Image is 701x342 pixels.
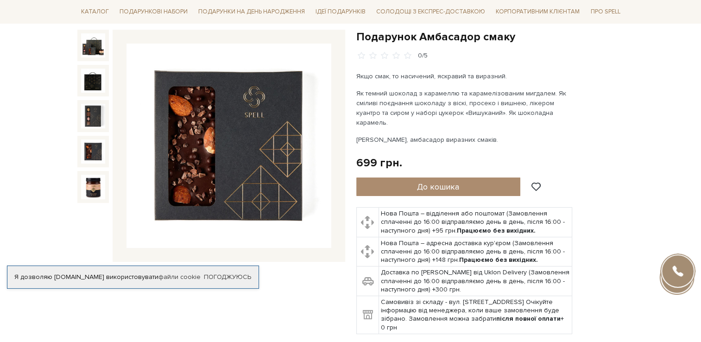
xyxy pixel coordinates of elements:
[356,135,574,145] p: [PERSON_NAME], амбасадор виразних смаків.
[356,89,574,127] p: Як темний шоколад з карамеллю та карамелізованим мигдалем. Як сміливі поєднання шоколаду з віскі,...
[7,273,259,281] div: Я дозволяю [DOMAIN_NAME] використовувати
[417,182,459,192] span: До кошика
[459,256,538,264] b: Працюємо без вихідних.
[457,227,536,234] b: Працюємо без вихідних.
[379,237,572,266] td: Нова Пошта – адресна доставка кур'єром (Замовлення сплаченні до 16:00 відправляємо день в день, п...
[126,44,331,248] img: Подарунок Амбасадор смаку
[373,4,489,19] a: Солодощі з експрес-доставкою
[492,4,583,19] a: Корпоративним клієнтам
[312,5,369,19] span: Ідеї подарунків
[356,30,624,44] h1: Подарунок Амбасадор смаку
[418,51,428,60] div: 0/5
[356,71,574,81] p: Якщо смак, то насичений, яскравий та виразний.
[81,33,105,57] img: Подарунок Амбасадор смаку
[81,139,105,164] img: Подарунок Амбасадор смаку
[81,104,105,128] img: Подарунок Амбасадор смаку
[116,5,191,19] span: Подарункові набори
[356,156,402,170] div: 699 грн.
[356,177,521,196] button: До кошика
[204,273,251,281] a: Погоджуюсь
[158,273,201,281] a: файли cookie
[195,5,309,19] span: Подарунки на День народження
[496,315,561,323] b: після повної оплати
[587,5,624,19] span: Про Spell
[81,175,105,199] img: Подарунок Амбасадор смаку
[379,266,572,296] td: Доставка по [PERSON_NAME] від Uklon Delivery (Замовлення сплаченні до 16:00 відправляємо день в д...
[77,5,113,19] span: Каталог
[379,208,572,237] td: Нова Пошта – відділення або поштомат (Замовлення сплаченні до 16:00 відправляємо день в день, піс...
[81,69,105,93] img: Подарунок Амбасадор смаку
[379,296,572,334] td: Самовивіз зі складу - вул. [STREET_ADDRESS] Очікуйте інформацію від менеджера, коли ваше замовлен...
